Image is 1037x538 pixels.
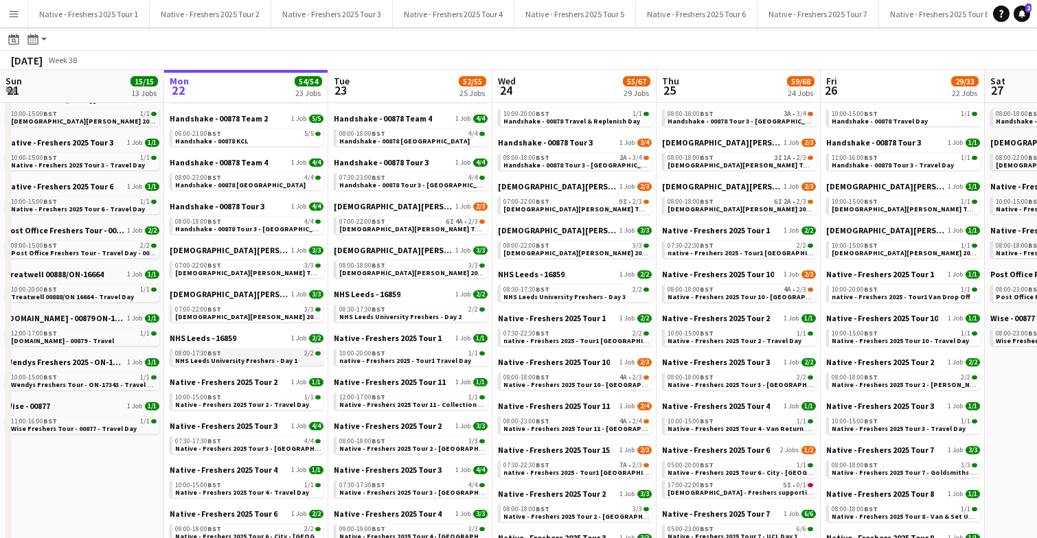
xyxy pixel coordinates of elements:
span: 1 Job [127,183,142,191]
div: Native - Freshers 2025 Tour 11 Job1/110:00-20:00BST1/1native - Freshers 2025 - Tour1 Van Drop Off [826,269,980,313]
span: 3/4 [797,110,806,117]
span: Handshake - 00878 KCL [175,137,248,145]
a: 10:00-15:00BST1/1Native - Freshers 2025 Tour 3 - Travel Day [11,153,157,169]
span: 10:00-20:00 [503,110,549,117]
a: Native - Freshers 2025 Tour 101 Job2/3 [662,269,816,279]
span: 1 Job [619,226,635,235]
div: [DEMOGRAPHIC_DATA][PERSON_NAME] 2025 Tour 2 - 008481 Job3/307:00-22:00BST3/3[DEMOGRAPHIC_DATA][PE... [170,289,323,333]
span: Post Office Freshers Tour - Travel Day - 00850 [11,248,159,257]
span: Lady Garden 2025 Tour 2 - 00848 - University of Manchester [339,268,604,277]
a: Handshake - 00878 Team 41 Job4/4 [170,157,323,167]
button: Native - Freshers 2025 Tour 5 [514,1,636,27]
span: Native - Freshers 2025 Tour 3 [5,137,113,148]
span: 2/3 [797,286,806,293]
span: Post Office Freshers Tour - 00850 [5,225,124,235]
a: [DEMOGRAPHIC_DATA][PERSON_NAME] 2025 Tour 2 - 008481 Job1/1 [826,225,980,235]
span: BST [700,153,714,162]
a: Handshake - 00878 Tour 31 Job3/4 [498,137,652,148]
span: 07:30-22:30 [668,242,714,249]
a: 08:00-18:00BST6I2A•2/3[DEMOGRAPHIC_DATA][PERSON_NAME] 2025 Tour 2 - 00848 - [GEOGRAPHIC_DATA] [668,197,813,213]
span: Native - Freshers 2025 Tour 6 [5,181,113,191]
span: BST [700,109,714,118]
span: Lady Garden Tour 1 - 00848 - Cardiff University [668,161,917,169]
span: Handshake - 00878 Tour 3 [498,137,593,148]
span: Lady Garden 2025 Tour 1 - 00848 [826,181,945,191]
span: 1/1 [140,286,150,293]
span: Lady Garden 2025 Tour 1 - 00848 [498,181,617,191]
span: BST [864,285,878,294]
span: 2/2 [797,242,806,249]
a: [DEMOGRAPHIC_DATA][PERSON_NAME] 2025 Tour 2 - 008481 Job3/3 [334,245,488,255]
span: 1/1 [145,183,159,191]
span: Native - Freshers 2025 Tour 6 - Travel Day [11,204,145,213]
span: Handshake - 00878 Tour 3 - Sheffield University [175,224,332,233]
span: 1 Job [784,270,799,279]
span: 1 Job [619,183,635,191]
a: 08:30-17:30BST2/2NHS Leeds University Freshers - Day 3 [503,285,649,301]
a: 08:00-18:00BST3A•3/4Handshake - 00878 Tour 3 - [GEOGRAPHIC_DATA] Day 2 [668,109,813,125]
span: 1/1 [140,110,150,117]
a: Native - Freshers 2025 Tour 11 Job1/1 [826,269,980,279]
div: Handshake - 00878 Tour 31 Job3/408:00-18:00BST3A•3/4Handshake - 00878 Tour 3 - [GEOGRAPHIC_DATA] ... [662,93,816,137]
span: 6I [774,198,782,205]
button: Native - Freshers 2025 Tour 6 [636,1,757,27]
span: Treatwell 00888/ON-16664 [5,269,104,279]
span: 3/3 [473,246,488,255]
span: 1/1 [145,270,159,279]
span: 08:00-18:00 [668,154,714,161]
span: BST [207,217,221,226]
div: Handshake - 00878 Team 41 Job4/408:00-23:00BST4/4Handshake - 00878 [GEOGRAPHIC_DATA] [170,157,323,201]
span: 1 Job [455,159,470,167]
div: Native - Freshers 2025 Tour 11 Job2/207:30-22:30BST2/2native - Freshers 2025 - Tour1 [GEOGRAPHIC_... [662,225,816,269]
span: 1 Job [455,202,470,211]
span: 1/1 [966,270,980,279]
span: 3/3 [468,262,478,269]
span: 10:00-15:00 [11,154,57,161]
span: 10:00-15:00 [832,110,878,117]
a: 10:00-15:00BST1/1[DEMOGRAPHIC_DATA][PERSON_NAME] 2025 Tour 2 - 00848 - Travel Day [832,241,977,257]
span: Handshake - 00878 Tour 3 [334,157,429,167]
span: Handshake - 00878 Tour 3 [170,201,264,211]
span: Native - Freshers 2025 Tour 3 - Travel Day [11,161,145,169]
span: BST [372,261,385,270]
a: 07:30-23:00BST4/4Handshake - 00878 Tour 3 - [GEOGRAPHIC_DATA] [339,173,485,189]
span: 1 Job [784,139,799,147]
div: Native - Freshers 2025 Tour 101 Job2/308:00-18:00BST4A•2/3Native - Freshers 2025 Tour 10 - [GEOGR... [662,269,816,313]
span: Lady Garden 2025 Tour 2 - 00848 [334,245,453,255]
span: 2/2 [633,286,642,293]
span: 1/1 [961,198,970,205]
a: 06:00-21:00BST5/5Handshake - 00878 KCL [175,129,321,145]
span: 4/4 [473,159,488,167]
span: 08:00-18:00 [668,198,714,205]
div: Handshake - 00878 Team 41 Job1/110:00-20:00BST1/1Handshake - 00878 Travel & Replenish Day [498,93,652,137]
span: 3/3 [637,226,652,235]
span: BST [700,241,714,250]
a: 08:00-18:00BST3I1A•2/3[DEMOGRAPHIC_DATA][PERSON_NAME] Tour 1 - 00848 - [GEOGRAPHIC_DATA] [668,153,813,169]
span: 1 Job [948,139,963,147]
a: Native - Freshers 2025 Tour 31 Job1/1 [5,137,159,148]
div: Handshake - 00878 Team 41 Job4/408:00-18:00BST4/4Handshake - 00878 [GEOGRAPHIC_DATA] [334,113,488,157]
span: 4/4 [473,115,488,123]
span: 07:00-22:00 [175,262,221,269]
span: Lady Garden 2025 Tour 1 - 00848 [662,137,781,148]
div: • [668,110,813,117]
span: 1 Job [127,139,142,147]
span: BST [372,129,385,138]
span: BST [536,153,549,162]
span: Lady Garden 2025 Tour 2 - 00848 [662,181,781,191]
span: 10:00-20:00 [11,286,57,293]
span: BST [536,197,549,206]
a: Handshake - 00878 Tour 31 Job4/4 [170,201,323,211]
span: 5/5 [304,130,314,137]
span: Lady Garden 2025 Tour 1 - 00848 [334,201,453,211]
span: 1 Job [948,183,963,191]
div: [DEMOGRAPHIC_DATA][PERSON_NAME] 2025 Tour 1 - 008481 Job2/307:00-22:00BST9I•2/3[DEMOGRAPHIC_DATA]... [498,181,652,225]
a: 08:00-18:00BST3/3[DEMOGRAPHIC_DATA][PERSON_NAME] 2025 Tour 2 - 00848 - [GEOGRAPHIC_DATA] [339,261,485,277]
span: 2A [619,154,627,161]
span: 07:00-22:00 [339,218,385,225]
span: 1 Job [948,270,963,279]
span: BST [700,285,714,294]
span: 4/4 [468,174,478,181]
span: 08:00-22:00 [503,242,549,249]
a: 10:00-20:00BST1/1Treatwell 00888/ON 16664 - Travel Day [11,285,157,301]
